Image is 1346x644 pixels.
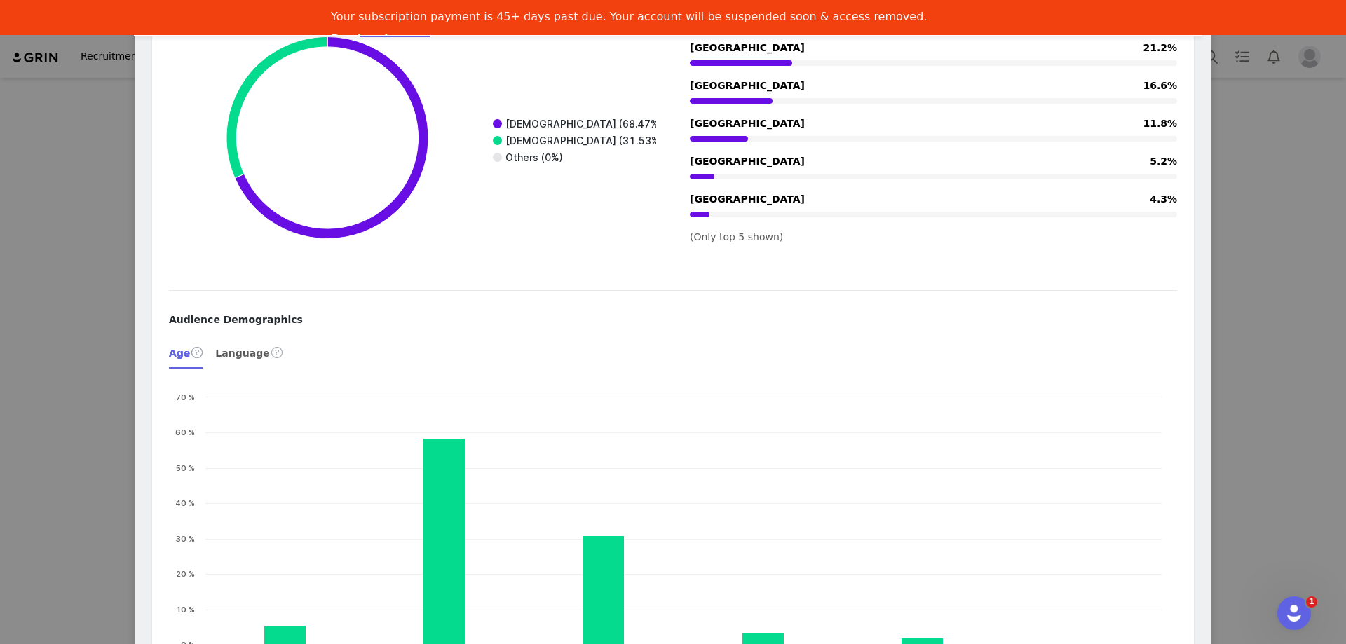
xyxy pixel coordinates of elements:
[1277,596,1311,630] iframe: Intercom live chat
[169,336,204,369] div: Age
[331,10,927,24] div: Your subscription payment is 45+ days past due. Your account will be suspended soon & access remo...
[690,156,805,167] span: [GEOGRAPHIC_DATA]
[331,32,409,48] a: Pay Invoices
[169,313,1177,327] div: Audience Demographics
[175,534,195,544] text: 30 %
[176,605,195,615] text: 10 %
[690,80,805,91] span: [GEOGRAPHIC_DATA]
[690,231,783,242] span: (Only top 5 shown)
[176,463,195,473] text: 50 %
[505,151,563,163] text: Others (0%)
[1143,41,1177,55] span: 21.2%
[1143,78,1177,93] span: 16.6%
[1306,596,1317,608] span: 1
[175,498,195,508] text: 40 %
[175,427,195,437] text: 60 %
[1143,116,1177,131] span: 11.8%
[690,193,805,205] span: [GEOGRAPHIC_DATA]
[690,42,805,53] span: [GEOGRAPHIC_DATA]
[1150,192,1177,207] span: 4.3%
[505,118,662,130] text: [DEMOGRAPHIC_DATA] (68.47%)
[1150,154,1177,169] span: 5.2%
[505,135,663,146] text: [DEMOGRAPHIC_DATA] (31.53%)
[215,336,283,369] div: Language
[690,118,805,129] span: [GEOGRAPHIC_DATA]
[176,392,195,402] text: 70 %
[11,11,576,27] body: Rich Text Area. Press ALT-0 for help.
[176,569,195,579] text: 20 %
